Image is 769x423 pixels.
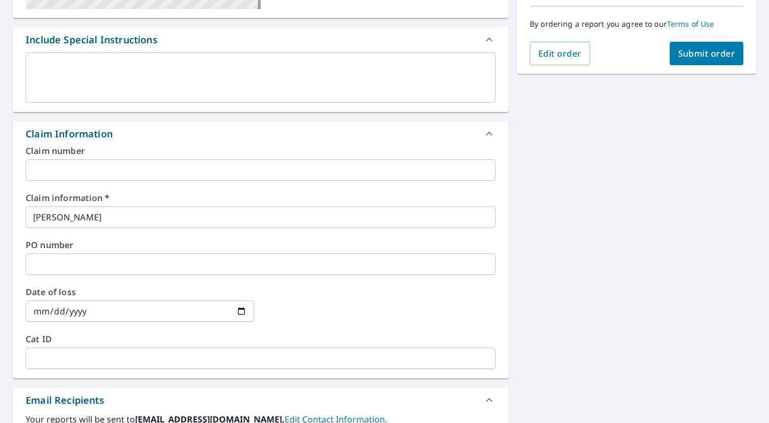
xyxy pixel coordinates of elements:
div: Email Recipients [26,393,104,407]
label: Cat ID [26,335,496,343]
p: By ordering a report you agree to our [530,19,743,29]
div: Email Recipients [13,387,508,413]
label: PO number [26,241,496,249]
button: Edit order [530,42,590,65]
button: Submit order [670,42,744,65]
div: Include Special Instructions [26,33,158,47]
div: Claim Information [26,127,113,141]
label: Claim number [26,147,496,155]
span: Edit order [538,48,582,59]
label: Claim information [26,194,496,202]
span: Submit order [678,48,735,59]
label: Date of loss [26,288,254,296]
div: Claim Information [13,121,508,147]
a: Terms of Use [667,19,715,29]
div: Include Special Instructions [13,27,508,52]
